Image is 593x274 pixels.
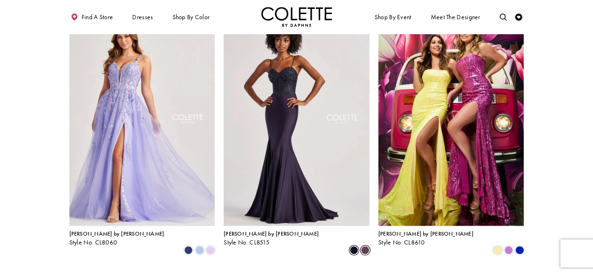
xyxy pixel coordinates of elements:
[261,7,332,27] img: Colette by Daphne
[378,231,473,246] div: Colette by Daphne Style No. CL8610
[261,7,332,27] a: Visit Home Page
[515,246,524,254] i: Royal Blue
[429,7,482,27] a: Meet the designer
[195,246,204,254] i: Bluebell
[373,7,413,27] span: Shop By Event
[224,231,319,246] div: Colette by Daphne Style No. CL8515
[69,231,165,246] div: Colette by Daphne Style No. CL8060
[132,14,153,21] span: Dresses
[378,14,524,226] a: Visit Colette by Daphne Style No. CL8610 Page
[172,14,210,21] span: Shop by color
[69,238,118,246] span: Style No. CL8060
[513,7,524,27] a: Check Wishlist
[361,246,369,254] i: Plum
[69,230,165,237] span: [PERSON_NAME] by [PERSON_NAME]
[206,246,215,254] i: Lilac
[224,14,369,226] a: Visit Colette by Daphne Style No. CL8515 Page
[171,7,211,27] span: Shop by color
[504,246,513,254] i: Orchid
[184,246,193,254] i: Navy Blue
[375,14,412,21] span: Shop By Event
[224,238,270,246] span: Style No. CL8515
[430,14,480,21] span: Meet the designer
[69,7,115,27] a: Find a store
[378,230,473,237] span: [PERSON_NAME] by [PERSON_NAME]
[350,246,358,254] i: Midnight
[378,238,425,246] span: Style No. CL8610
[69,14,215,226] a: Visit Colette by Daphne Style No. CL8060 Page
[493,246,502,254] i: Sunshine
[82,14,113,21] span: Find a store
[498,7,509,27] a: Toggle search
[224,230,319,237] span: [PERSON_NAME] by [PERSON_NAME]
[130,7,155,27] span: Dresses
